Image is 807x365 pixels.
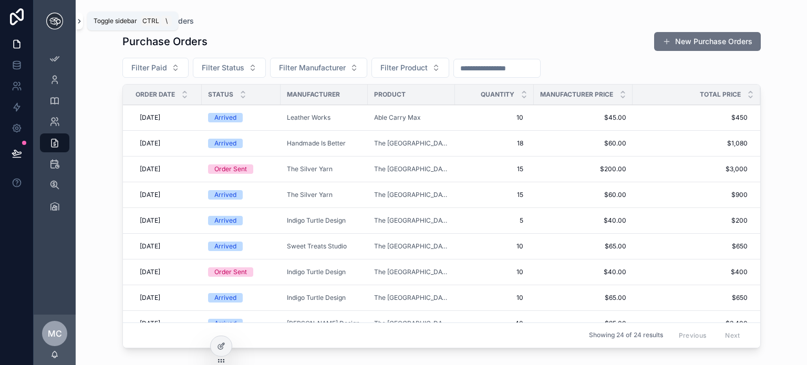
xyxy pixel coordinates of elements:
[162,17,171,25] span: \
[540,268,626,276] a: $40.00
[214,139,236,148] div: Arrived
[214,216,236,225] div: Arrived
[287,319,360,328] a: [PERSON_NAME] Design
[540,319,626,328] a: $85.00
[700,90,741,99] span: Total Price
[374,268,449,276] span: The [GEOGRAPHIC_DATA]
[633,216,748,225] a: $200
[214,293,236,303] div: Arrived
[374,294,449,302] a: The [GEOGRAPHIC_DATA]
[374,216,449,225] a: The [GEOGRAPHIC_DATA]
[371,58,449,78] button: Select Button
[287,242,361,251] a: Sweet Treats Studio
[461,289,527,306] a: 10
[140,319,160,328] span: [DATE]
[374,113,421,122] a: Able Carry Max
[287,268,346,276] span: Indigo Turtle Design
[136,161,195,178] a: [DATE]
[374,242,449,251] a: The [GEOGRAPHIC_DATA]
[140,268,160,276] span: [DATE]
[633,191,748,199] span: $900
[136,264,195,280] a: [DATE]
[380,62,428,73] span: Filter Product
[287,139,361,148] a: Handmade Is Better
[465,191,523,199] span: 15
[374,319,449,328] a: The [GEOGRAPHIC_DATA]
[48,327,62,340] span: MC
[465,139,523,148] span: 18
[374,191,449,199] a: The [GEOGRAPHIC_DATA]
[633,268,748,276] a: $400
[287,191,361,199] a: The Silver Yarn
[540,139,626,148] span: $60.00
[287,165,333,173] a: The Silver Yarn
[465,165,523,173] span: 15
[461,315,527,332] a: 40
[540,191,626,199] a: $60.00
[208,242,274,251] a: Arrived
[287,216,346,225] a: Indigo Turtle Design
[633,165,748,173] span: $3,000
[287,216,361,225] a: Indigo Turtle Design
[140,191,160,199] span: [DATE]
[136,135,195,152] a: [DATE]
[633,242,748,251] a: $650
[287,113,330,122] a: Leather Works
[461,186,527,203] a: 15
[461,212,527,229] a: 5
[208,139,274,148] a: Arrived
[122,58,189,78] button: Select Button
[122,34,208,49] h1: Purchase Orders
[287,165,361,173] a: The Silver Yarn
[140,165,160,173] span: [DATE]
[287,113,361,122] a: Leather Works
[140,216,160,225] span: [DATE]
[136,90,175,99] span: Order Date
[214,319,236,328] div: Arrived
[633,294,748,302] a: $650
[287,139,346,148] a: Handmade Is Better
[465,216,523,225] span: 5
[287,242,347,251] span: Sweet Treats Studio
[136,186,195,203] a: [DATE]
[540,165,626,173] a: $200.00
[214,267,247,277] div: Order Sent
[287,268,361,276] a: Indigo Turtle Design
[208,90,233,99] span: Status
[540,242,626,251] a: $65.00
[287,90,340,99] span: Manufacturer
[461,161,527,178] a: 15
[540,294,626,302] span: $65.00
[374,165,449,173] span: The [GEOGRAPHIC_DATA]
[461,135,527,152] a: 18
[461,264,527,280] a: 10
[633,139,748,148] a: $1,080
[140,294,160,302] span: [DATE]
[465,294,523,302] span: 10
[287,294,361,302] a: Indigo Turtle Design
[633,113,748,122] a: $450
[540,113,626,122] a: $45.00
[136,315,195,332] a: [DATE]
[654,32,761,51] button: New Purchase Orders
[374,113,449,122] a: Able Carry Max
